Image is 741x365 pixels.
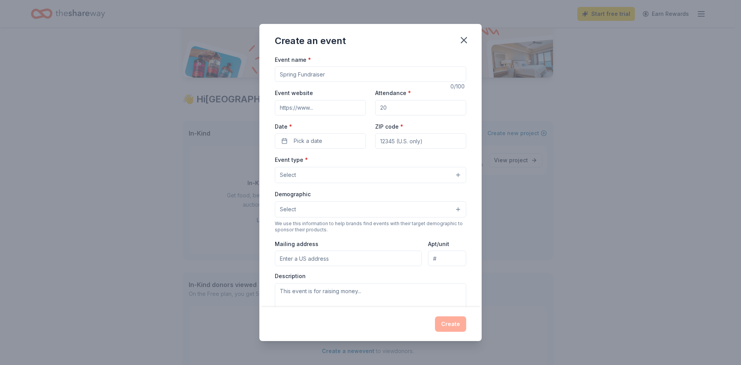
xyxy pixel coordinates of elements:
[275,167,466,183] button: Select
[275,272,306,280] label: Description
[375,123,403,131] label: ZIP code
[294,136,322,146] span: Pick a date
[375,133,466,149] input: 12345 (U.S. only)
[275,133,366,149] button: Pick a date
[375,100,466,115] input: 20
[275,251,422,266] input: Enter a US address
[275,35,346,47] div: Create an event
[275,201,466,217] button: Select
[428,240,449,248] label: Apt/unit
[375,89,411,97] label: Attendance
[275,56,311,64] label: Event name
[275,156,308,164] label: Event type
[280,170,296,180] span: Select
[275,100,366,115] input: https://www...
[280,205,296,214] span: Select
[275,66,466,82] input: Spring Fundraiser
[275,123,366,131] label: Date
[275,240,318,248] label: Mailing address
[275,89,313,97] label: Event website
[275,221,466,233] div: We use this information to help brands find events with their target demographic to sponsor their...
[428,251,466,266] input: #
[275,190,311,198] label: Demographic
[450,82,466,91] div: 0 /100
